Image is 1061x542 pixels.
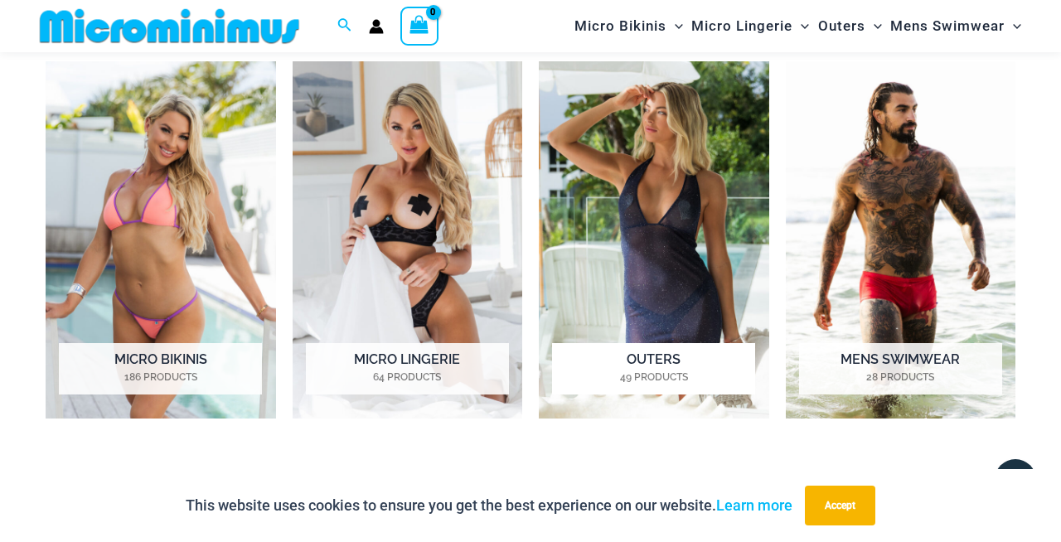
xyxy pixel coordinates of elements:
[539,61,769,419] a: Visit product category Outers
[890,5,1005,47] span: Mens Swimwear
[552,343,755,394] h2: Outers
[691,5,792,47] span: Micro Lingerie
[886,5,1025,47] a: Mens SwimwearMenu ToggleMenu Toggle
[539,61,769,419] img: Outers
[33,7,306,45] img: MM SHOP LOGO FLAT
[818,5,865,47] span: Outers
[666,5,683,47] span: Menu Toggle
[293,61,523,419] a: Visit product category Micro Lingerie
[46,61,276,419] a: Visit product category Micro Bikinis
[792,5,809,47] span: Menu Toggle
[306,343,509,394] h2: Micro Lingerie
[59,370,262,385] mark: 186 Products
[369,19,384,34] a: Account icon link
[306,370,509,385] mark: 64 Products
[59,343,262,394] h2: Micro Bikinis
[568,2,1028,50] nav: Site Navigation
[337,16,352,36] a: Search icon link
[293,61,523,419] img: Micro Lingerie
[786,61,1016,419] a: Visit product category Mens Swimwear
[186,493,792,518] p: This website uses cookies to ensure you get the best experience on our website.
[799,343,1002,394] h2: Mens Swimwear
[865,5,882,47] span: Menu Toggle
[570,5,687,47] a: Micro BikinisMenu ToggleMenu Toggle
[552,370,755,385] mark: 49 Products
[799,370,1002,385] mark: 28 Products
[805,486,875,525] button: Accept
[716,496,792,514] a: Learn more
[574,5,666,47] span: Micro Bikinis
[687,5,813,47] a: Micro LingerieMenu ToggleMenu Toggle
[786,61,1016,419] img: Mens Swimwear
[1005,5,1021,47] span: Menu Toggle
[400,7,438,45] a: View Shopping Cart, empty
[46,61,276,419] img: Micro Bikinis
[814,5,886,47] a: OutersMenu ToggleMenu Toggle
